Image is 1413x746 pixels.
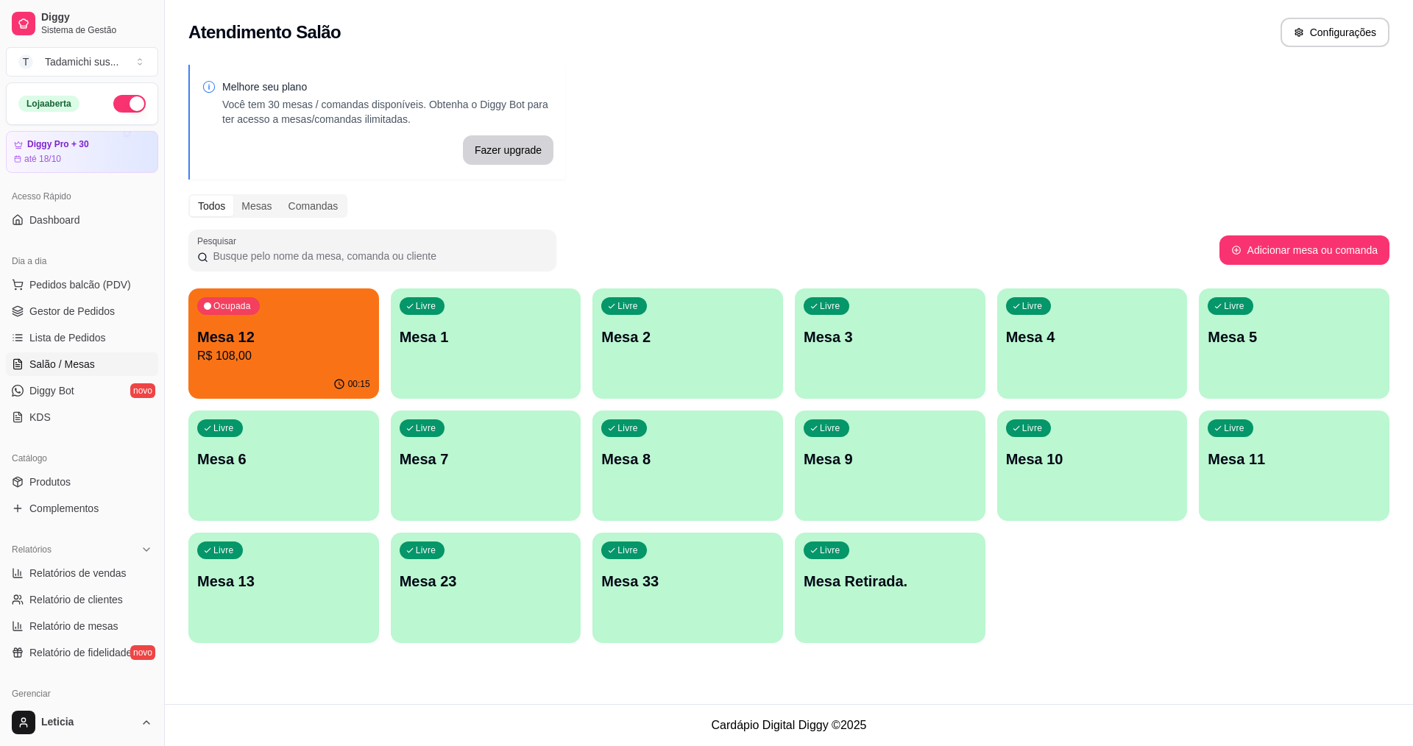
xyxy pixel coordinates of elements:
a: KDS [6,405,158,429]
p: Livre [1022,300,1043,312]
div: Comandas [280,196,347,216]
p: Mesa 1 [400,327,573,347]
p: Mesa 3 [804,327,977,347]
p: Livre [416,544,436,556]
span: Relatório de fidelidade [29,645,132,660]
p: Livre [1224,422,1244,434]
span: Diggy Bot [29,383,74,398]
span: Produtos [29,475,71,489]
div: Gerenciar [6,682,158,706]
span: Relatórios de vendas [29,566,127,580]
p: Mesa 11 [1208,449,1381,469]
a: Relatório de fidelidadenovo [6,641,158,664]
a: Salão / Mesas [6,352,158,376]
article: até 18/10 [24,153,61,165]
span: Pedidos balcão (PDV) [29,277,131,292]
p: Livre [416,422,436,434]
p: Mesa 23 [400,571,573,592]
p: Mesa 4 [1006,327,1179,347]
p: Livre [617,544,638,556]
p: Mesa 9 [804,449,977,469]
div: Catálogo [6,447,158,470]
button: Configurações [1281,18,1389,47]
footer: Cardápio Digital Diggy © 2025 [165,704,1413,746]
p: Melhore seu plano [222,79,553,94]
p: R$ 108,00 [197,347,370,365]
article: Diggy Pro + 30 [27,139,89,150]
p: Livre [213,544,234,556]
span: Leticia [41,716,135,729]
p: Livre [1224,300,1244,312]
input: Pesquisar [208,249,548,263]
button: LivreMesa 11 [1199,411,1389,521]
label: Pesquisar [197,235,241,247]
button: LivreMesa 10 [997,411,1188,521]
p: Mesa 5 [1208,327,1381,347]
button: LivreMesa 23 [391,533,581,643]
p: Mesa 6 [197,449,370,469]
p: Livre [213,422,234,434]
p: Mesa 10 [1006,449,1179,469]
h2: Atendimento Salão [188,21,341,44]
a: Diggy Botnovo [6,379,158,402]
span: Relatório de mesas [29,619,118,633]
p: Mesa 12 [197,327,370,347]
span: Complementos [29,501,99,516]
button: LivreMesa 1 [391,288,581,399]
p: Livre [617,300,638,312]
p: Você tem 30 mesas / comandas disponíveis. Obtenha o Diggy Bot para ter acesso a mesas/comandas il... [222,97,553,127]
span: Relatórios [12,544,52,555]
div: Todos [190,196,233,216]
button: LivreMesa 13 [188,533,379,643]
a: Diggy Pro + 30até 18/10 [6,131,158,173]
button: LivreMesa 4 [997,288,1188,399]
div: Mesas [233,196,280,216]
p: Livre [416,300,436,312]
p: Mesa Retirada. [804,571,977,592]
div: Dia a dia [6,249,158,273]
a: Produtos [6,470,158,494]
span: Relatório de clientes [29,592,123,607]
span: Gestor de Pedidos [29,304,115,319]
button: LivreMesa 5 [1199,288,1389,399]
div: Loja aberta [18,96,79,112]
p: Livre [820,300,840,312]
span: Sistema de Gestão [41,24,152,36]
p: Mesa 33 [601,571,774,592]
button: Pedidos balcão (PDV) [6,273,158,296]
button: OcupadaMesa 12R$ 108,0000:15 [188,288,379,399]
p: Livre [617,422,638,434]
span: Diggy [41,11,152,24]
button: LivreMesa 7 [391,411,581,521]
div: Acesso Rápido [6,185,158,208]
button: Fazer upgrade [463,135,553,165]
p: 00:15 [348,378,370,390]
a: DiggySistema de Gestão [6,6,158,41]
span: KDS [29,410,51,424]
button: LivreMesa 9 [795,411,985,521]
span: T [18,54,33,69]
button: Select a team [6,47,158,77]
button: LivreMesa 33 [592,533,783,643]
p: Livre [1022,422,1043,434]
p: Mesa 13 [197,571,370,592]
p: Ocupada [213,300,251,312]
button: LivreMesa 8 [592,411,783,521]
span: Lista de Pedidos [29,330,106,345]
button: LivreMesa 3 [795,288,985,399]
button: LivreMesa Retirada. [795,533,985,643]
p: Mesa 8 [601,449,774,469]
a: Complementos [6,497,158,520]
p: Livre [820,422,840,434]
button: Leticia [6,705,158,740]
div: Tadamichi sus ... [45,54,118,69]
a: Gestor de Pedidos [6,299,158,323]
a: Lista de Pedidos [6,326,158,349]
button: Alterar Status [113,95,146,113]
button: LivreMesa 6 [188,411,379,521]
span: Dashboard [29,213,80,227]
p: Mesa 7 [400,449,573,469]
a: Relatório de clientes [6,588,158,611]
button: Adicionar mesa ou comanda [1219,235,1389,265]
